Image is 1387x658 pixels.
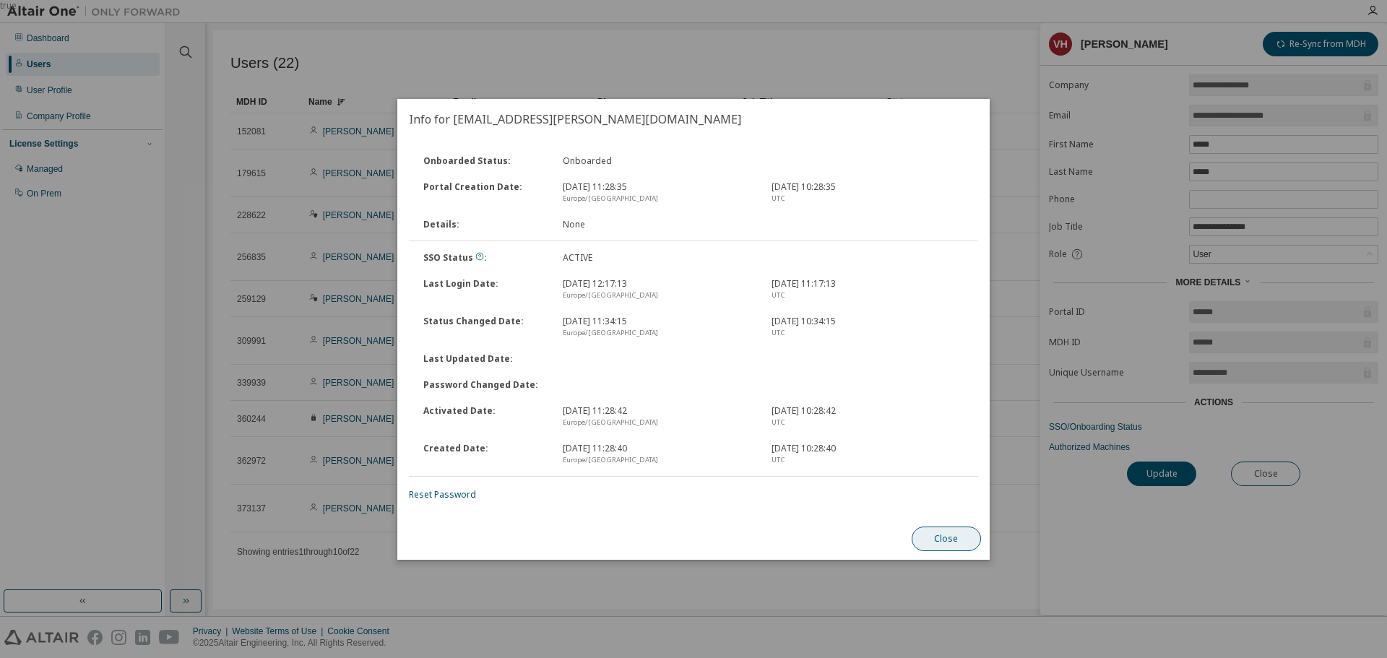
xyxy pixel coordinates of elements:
[772,454,963,466] div: UTC
[772,193,963,204] div: UTC
[554,181,763,204] div: [DATE] 11:28:35
[912,527,981,551] button: Close
[415,405,554,428] div: Activated Date :
[772,417,963,428] div: UTC
[563,327,754,339] div: Europe/[GEOGRAPHIC_DATA]
[554,155,763,167] div: Onboarded
[415,252,554,264] div: SSO Status :
[415,379,554,391] div: Password Changed Date :
[554,219,763,230] div: None
[772,290,963,301] div: UTC
[763,181,972,204] div: [DATE] 10:28:35
[763,443,972,466] div: [DATE] 10:28:40
[563,193,754,204] div: Europe/[GEOGRAPHIC_DATA]
[415,155,554,167] div: Onboarded Status :
[415,278,554,301] div: Last Login Date :
[415,316,554,339] div: Status Changed Date :
[415,181,554,204] div: Portal Creation Date :
[415,219,554,230] div: Details :
[554,405,763,428] div: [DATE] 11:28:42
[415,353,554,365] div: Last Updated Date :
[563,417,754,428] div: Europe/[GEOGRAPHIC_DATA]
[763,316,972,339] div: [DATE] 10:34:15
[763,278,972,301] div: [DATE] 11:17:13
[554,443,763,466] div: [DATE] 11:28:40
[554,278,763,301] div: [DATE] 12:17:13
[397,99,990,139] h2: Info for [EMAIL_ADDRESS][PERSON_NAME][DOMAIN_NAME]
[763,405,972,428] div: [DATE] 10:28:42
[563,454,754,466] div: Europe/[GEOGRAPHIC_DATA]
[554,252,763,264] div: ACTIVE
[772,327,963,339] div: UTC
[554,316,763,339] div: [DATE] 11:34:15
[415,443,554,466] div: Created Date :
[563,290,754,301] div: Europe/[GEOGRAPHIC_DATA]
[409,488,476,501] a: Reset Password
